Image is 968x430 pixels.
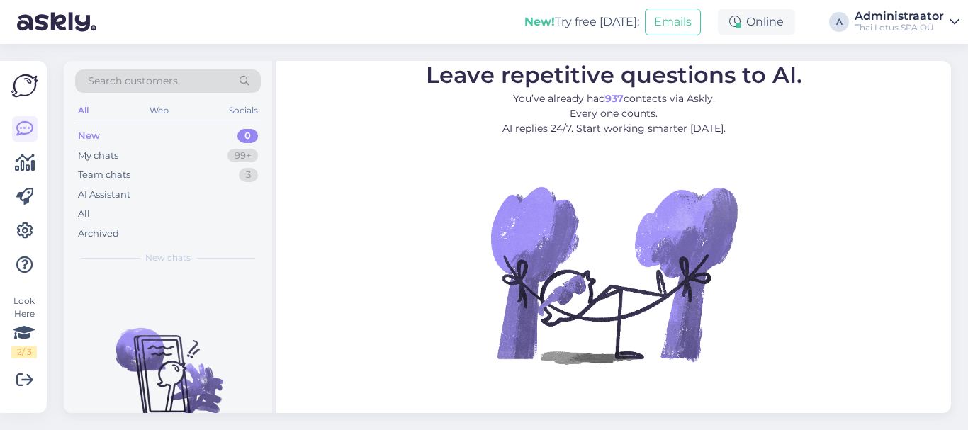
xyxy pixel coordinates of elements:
div: My chats [78,149,118,163]
b: New! [524,15,555,28]
div: New [78,129,100,143]
div: Look Here [11,295,37,358]
div: 2 / 3 [11,346,37,358]
div: Administraator [855,11,944,22]
div: Online [718,9,795,35]
div: All [75,101,91,120]
img: No Chat active [486,147,741,402]
b: 937 [605,91,624,104]
div: 3 [239,168,258,182]
div: Thai Lotus SPA OÜ [855,22,944,33]
button: Emails [645,9,701,35]
div: A [829,12,849,32]
a: AdministraatorThai Lotus SPA OÜ [855,11,959,33]
div: 0 [237,129,258,143]
div: 99+ [227,149,258,163]
div: Archived [78,227,119,241]
span: New chats [145,251,191,264]
div: Team chats [78,168,130,182]
p: You’ve already had contacts via Askly. Every one counts. AI replies 24/7. Start working smarter [... [426,91,802,135]
span: Leave repetitive questions to AI. [426,60,802,88]
div: All [78,207,90,221]
div: Socials [226,101,261,120]
div: Try free [DATE]: [524,13,639,30]
div: Web [147,101,171,120]
span: Search customers [88,74,178,89]
img: Askly Logo [11,72,38,99]
div: AI Assistant [78,188,130,202]
img: No chats [64,302,272,430]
